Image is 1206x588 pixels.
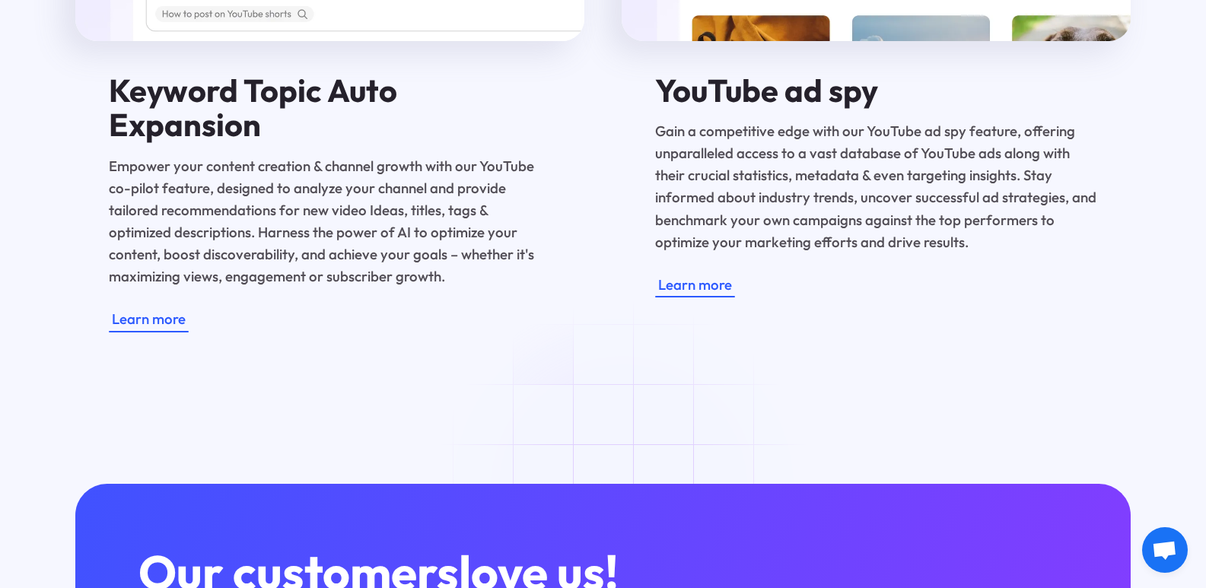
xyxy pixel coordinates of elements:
a: Learn more [109,307,189,332]
h4: Keyword Topic Auto Expansion [109,73,551,142]
h4: YouTube ad spy [655,73,1097,108]
div: Learn more [658,274,732,296]
p: Gain a competitive edge with our YouTube ad spy feature, offering unparalleled access to a vast d... [655,120,1097,253]
a: Learn more [655,272,735,297]
a: Open chat [1142,527,1188,573]
p: Empower your content creation & channel growth with our YouTube co-pilot feature, designed to ana... [109,155,551,288]
div: Learn more [112,308,186,330]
